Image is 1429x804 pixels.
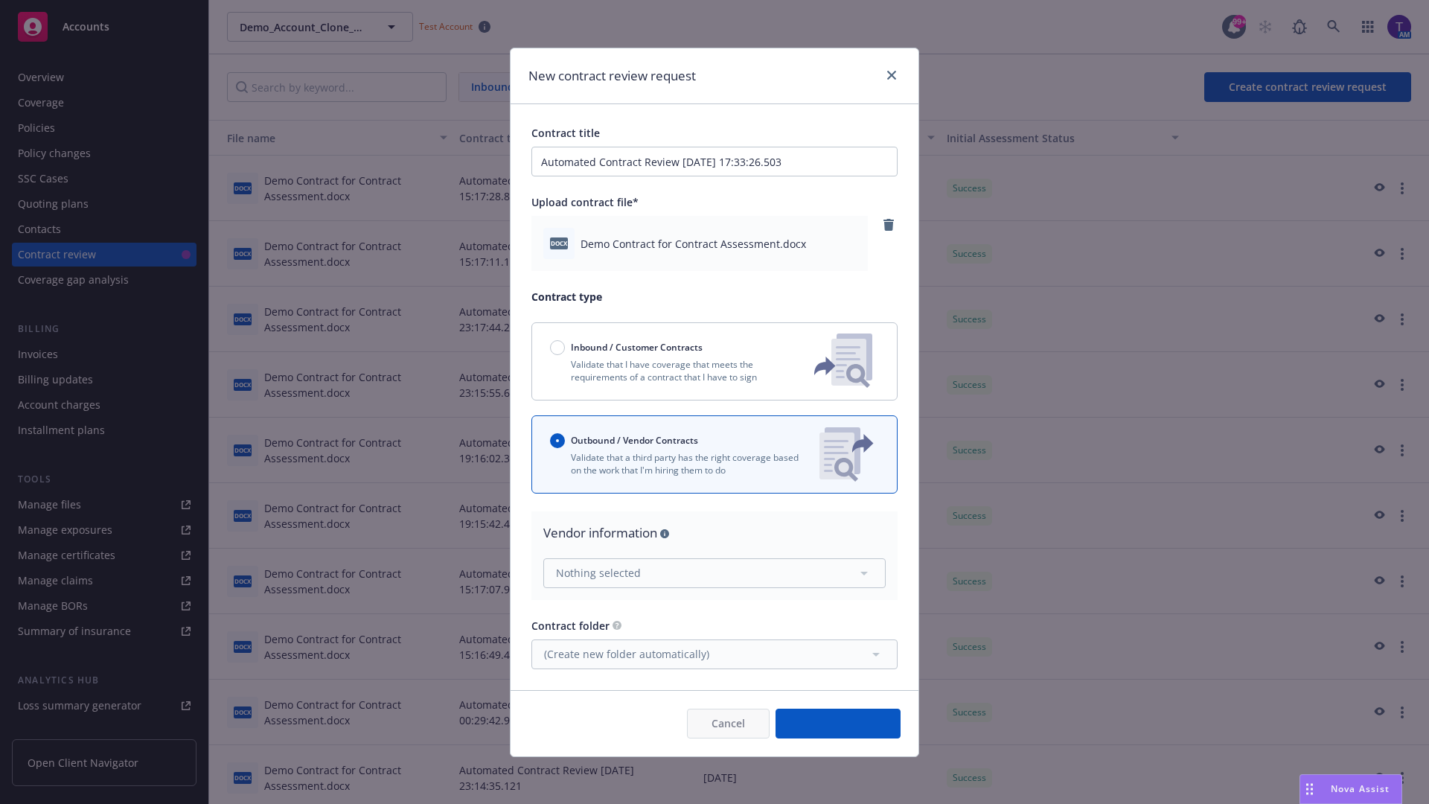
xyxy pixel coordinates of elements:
input: Enter a title for this contract [531,147,898,176]
div: Drag to move [1300,775,1319,803]
span: Nothing selected [556,565,641,581]
button: Outbound / Vendor ContractsValidate that a third party has the right coverage based on the work t... [531,415,898,494]
span: Contract title [531,126,600,140]
div: Vendor information [543,523,886,543]
p: Validate that I have coverage that meets the requirements of a contract that I have to sign [550,358,790,383]
span: Cancel [712,716,745,730]
span: Nova Assist [1331,782,1390,795]
button: Nothing selected [543,558,886,588]
span: (Create new folder automatically) [544,646,709,662]
button: Inbound / Customer ContractsValidate that I have coverage that meets the requirements of a contra... [531,322,898,401]
span: Outbound / Vendor Contracts [571,434,698,447]
h1: New contract review request [528,66,696,86]
span: Upload contract file* [531,195,639,209]
span: Inbound / Customer Contracts [571,341,703,354]
input: Inbound / Customer Contracts [550,340,565,355]
p: Contract type [531,289,898,304]
button: Create request [776,709,901,738]
button: (Create new folder automatically) [531,639,898,669]
span: Demo Contract for Contract Assessment.docx [581,236,806,252]
input: Outbound / Vendor Contracts [550,433,565,448]
p: Validate that a third party has the right coverage based on the work that I'm hiring them to do [550,451,808,476]
span: docx [550,237,568,249]
a: close [883,66,901,84]
span: Create request [800,716,876,730]
a: remove [880,216,898,234]
button: Cancel [687,709,770,738]
span: Contract folder [531,619,610,633]
button: Nova Assist [1299,774,1402,804]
